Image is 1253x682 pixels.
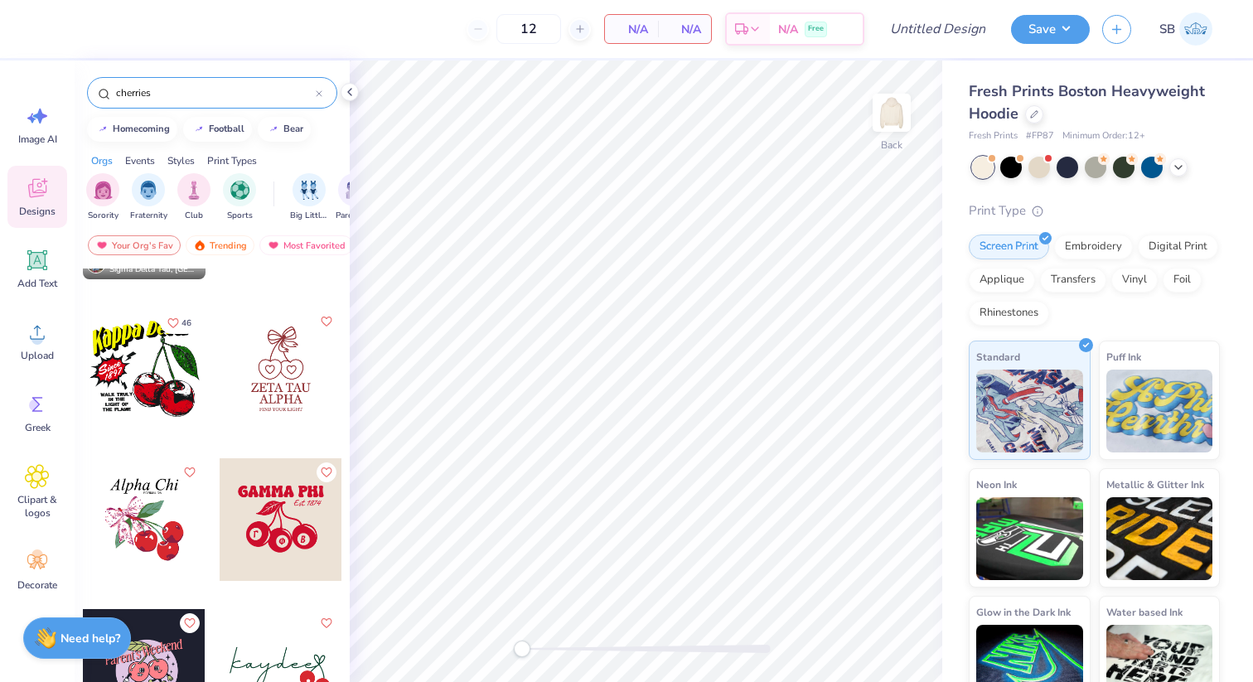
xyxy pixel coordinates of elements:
div: filter for Sorority [86,173,119,222]
div: Applique [969,268,1035,293]
div: Orgs [91,153,113,168]
div: Back [881,138,902,152]
div: Transfers [1040,268,1106,293]
div: filter for Sports [223,173,256,222]
span: Big Little Reveal [290,210,328,222]
span: Sorority [88,210,119,222]
img: Club Image [185,181,203,200]
button: Like [180,613,200,633]
span: Neon Ink [976,476,1017,493]
span: Glow in the Dark Ink [976,603,1071,621]
span: N/A [668,21,701,38]
strong: Need help? [60,631,120,646]
span: Greek [25,421,51,434]
div: filter for Club [177,173,210,222]
span: Fresh Prints Boston Heavyweight Hoodie [969,81,1205,123]
img: trend_line.gif [96,124,109,134]
img: Sorority Image [94,181,113,200]
div: Styles [167,153,195,168]
button: filter button [223,173,256,222]
img: most_fav.gif [95,239,109,251]
span: N/A [615,21,648,38]
button: filter button [290,173,328,222]
div: homecoming [113,124,170,133]
button: filter button [130,173,167,222]
span: Standard [976,348,1020,365]
img: Metallic & Glitter Ink [1106,497,1213,580]
button: filter button [177,173,210,222]
div: Events [125,153,155,168]
span: 46 [181,319,191,327]
span: Fraternity [130,210,167,222]
img: Parent's Weekend Image [346,181,365,200]
button: football [183,117,252,142]
button: Like [317,462,336,482]
div: Print Type [969,201,1220,220]
div: Foil [1163,268,1202,293]
span: Decorate [17,578,57,592]
img: Standard [976,370,1083,452]
span: Minimum Order: 12 + [1062,129,1145,143]
input: Try "Alpha" [114,85,316,101]
button: Like [180,462,200,482]
button: homecoming [87,117,177,142]
span: Metallic & Glitter Ink [1106,476,1204,493]
div: bear [283,124,303,133]
div: football [209,124,244,133]
img: Puff Ink [1106,370,1213,452]
span: Fresh Prints [969,129,1018,143]
button: Save [1011,15,1090,44]
div: Digital Print [1138,235,1218,259]
div: Vinyl [1111,268,1158,293]
span: Sports [227,210,253,222]
div: Rhinestones [969,301,1049,326]
div: Your Org's Fav [88,235,181,255]
img: Back [875,96,908,129]
img: trend_line.gif [267,124,280,134]
div: Most Favorited [259,235,353,255]
div: Embroidery [1054,235,1133,259]
span: Free [808,23,824,35]
input: – – [496,14,561,44]
span: Water based Ink [1106,603,1183,621]
span: Designs [19,205,56,218]
span: Club [185,210,203,222]
img: Fraternity Image [139,181,157,200]
a: SB [1152,12,1220,46]
div: filter for Parent's Weekend [336,173,374,222]
div: filter for Fraternity [130,173,167,222]
img: Sage Bernstein [1179,12,1212,46]
button: Like [160,312,199,334]
span: Upload [21,349,54,362]
img: most_fav.gif [267,239,280,251]
span: Clipart & logos [10,493,65,520]
img: Neon Ink [976,497,1083,580]
div: Accessibility label [514,641,530,657]
span: SB [1159,20,1175,39]
div: Trending [186,235,254,255]
img: trend_line.gif [192,124,206,134]
button: bear [258,117,311,142]
span: # FP87 [1026,129,1054,143]
button: Like [317,613,336,633]
span: Puff Ink [1106,348,1141,365]
div: filter for Big Little Reveal [290,173,328,222]
img: Big Little Reveal Image [300,181,318,200]
span: N/A [778,21,798,38]
button: filter button [336,173,374,222]
button: Like [317,312,336,331]
span: Sigma Delta Tau, [GEOGRAPHIC_DATA][US_STATE] [109,264,199,276]
div: Screen Print [969,235,1049,259]
div: Print Types [207,153,257,168]
span: Image AI [18,133,57,146]
span: Add Text [17,277,57,290]
button: filter button [86,173,119,222]
span: Parent's Weekend [336,210,374,222]
img: Sports Image [230,181,249,200]
img: trending.gif [193,239,206,251]
input: Untitled Design [877,12,999,46]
